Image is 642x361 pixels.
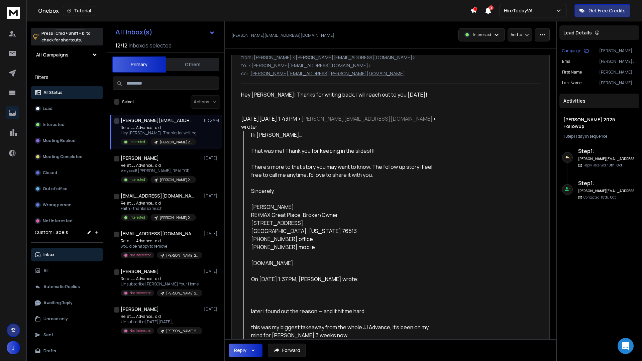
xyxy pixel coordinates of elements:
p: [PERSON_NAME] 2025 Followup [166,291,198,296]
span: 12 / 12 [115,41,127,49]
button: Closed [31,166,103,179]
button: Primary [112,56,166,73]
p: Not Interested [129,328,151,333]
p: Email [562,59,572,64]
h1: [EMAIL_ADDRESS][DOMAIN_NAME] [121,193,194,199]
button: All [31,264,103,277]
button: Out of office [31,182,103,196]
p: Interested [129,139,145,144]
h3: Inboxes selected [129,41,172,49]
button: Campaign [562,48,589,53]
p: Re: at JJ Advance… did [121,201,196,206]
h1: [PERSON_NAME] 2025 Followup [563,116,635,130]
div: Open Intercom Messenger [618,338,634,354]
p: [PERSON_NAME] 2025 Followup [599,48,637,53]
h1: [PERSON_NAME] [121,268,159,275]
p: Unsubscribe [DATE][DATE], [121,319,201,325]
p: cc: [241,70,248,77]
p: [PERSON_NAME] [599,80,637,86]
p: 11:33 AM [204,118,219,123]
p: Press to check for shortcuts. [41,30,91,43]
button: All Status [31,86,103,99]
h1: [EMAIL_ADDRESS][DOMAIN_NAME] [121,230,194,237]
p: Closed [43,170,57,175]
button: Awaiting Reply [31,296,103,310]
p: Get Free Credits [588,7,626,14]
p: Campaign [562,48,581,53]
span: 10th, Oct [607,163,622,167]
p: Re: at JJ Advance… did [121,238,201,244]
button: Interested [31,118,103,131]
p: [DATE] [204,155,219,161]
p: Out of office [43,186,68,192]
div: [DATE][DATE] 1:43 PM < > wrote: [241,115,436,131]
p: [PERSON_NAME] 2025 Followup [160,177,192,183]
div: Reply [234,347,246,354]
p: [PERSON_NAME] [599,70,637,75]
button: Not Interested [31,214,103,228]
a: [PERSON_NAME][EMAIL_ADDRESS][DOMAIN_NAME] [301,115,433,122]
p: Re: at JJ Advance… did [121,163,196,168]
h1: [PERSON_NAME] [121,306,159,313]
div: Onebox [38,6,470,15]
h1: All Inbox(s) [115,29,152,35]
p: [DATE] [204,307,219,312]
h1: [PERSON_NAME] [121,155,159,161]
p: [PERSON_NAME] 2025 Followup [160,215,192,220]
p: Faith - thanks so much. [121,206,196,211]
p: Interested [129,177,145,182]
p: Unread only [43,316,68,322]
p: Re: at JJ Advance… did [121,314,201,319]
p: First Name [562,70,582,75]
span: Cmd + Shift + k [55,29,85,37]
p: Wrong person [43,202,72,208]
p: Add to [511,32,522,37]
p: Interested [43,122,65,127]
p: All [43,268,48,273]
p: from: [PERSON_NAME] <[PERSON_NAME][EMAIL_ADDRESS][DOMAIN_NAME]> [241,54,540,61]
span: 10th, Oct [601,195,616,200]
h1: [PERSON_NAME][EMAIL_ADDRESS][DOMAIN_NAME] [121,117,194,124]
p: would be happy to remove [121,244,201,249]
h1: All Campaigns [36,51,69,58]
p: Sent [43,332,53,338]
button: Unread only [31,312,103,326]
span: 1 Step [563,133,573,139]
button: Others [166,57,219,72]
p: Meeting Booked [43,138,76,143]
p: Hey [PERSON_NAME]! Thanks for writing [121,130,197,136]
div: Hey [PERSON_NAME]! Thanks for writing back, I will reach out to you [DATE]! [241,91,436,99]
h6: [PERSON_NAME][EMAIL_ADDRESS][DOMAIN_NAME] [578,189,637,194]
span: 3 [489,5,494,10]
p: [DATE] [204,193,219,199]
p: Not Interested [43,218,73,224]
p: Unsubscribe [PERSON_NAME] Your Home [121,281,201,287]
button: Reply [229,344,262,357]
button: Meeting Booked [31,134,103,147]
h6: Step 1 : [578,147,637,155]
p: [PERSON_NAME][EMAIL_ADDRESS][PERSON_NAME][DOMAIN_NAME] [250,70,405,77]
p: Interested [129,215,145,220]
button: Get Free Credits [574,4,630,17]
p: Lead Details [563,29,592,36]
button: J [7,341,20,354]
p: Last Name [562,80,581,86]
div: Activities [559,94,639,108]
label: Select [122,99,134,105]
p: Interested [473,32,491,37]
button: Forward [268,344,306,357]
button: Sent [31,328,103,342]
p: Lead [43,106,52,111]
p: [DATE] [204,269,219,274]
p: [PERSON_NAME] 2025 Followup [166,329,198,334]
button: All Inbox(s) [110,25,220,39]
button: Lead [31,102,103,115]
p: [PERSON_NAME] 2025 Followup [160,140,192,145]
p: Very cool! [PERSON_NAME], REALTOR [121,168,196,173]
p: Meeting Completed [43,154,83,159]
p: Re: at JJ Advance… did [121,276,201,281]
p: Drafts [43,348,56,354]
button: All Campaigns [31,48,103,62]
